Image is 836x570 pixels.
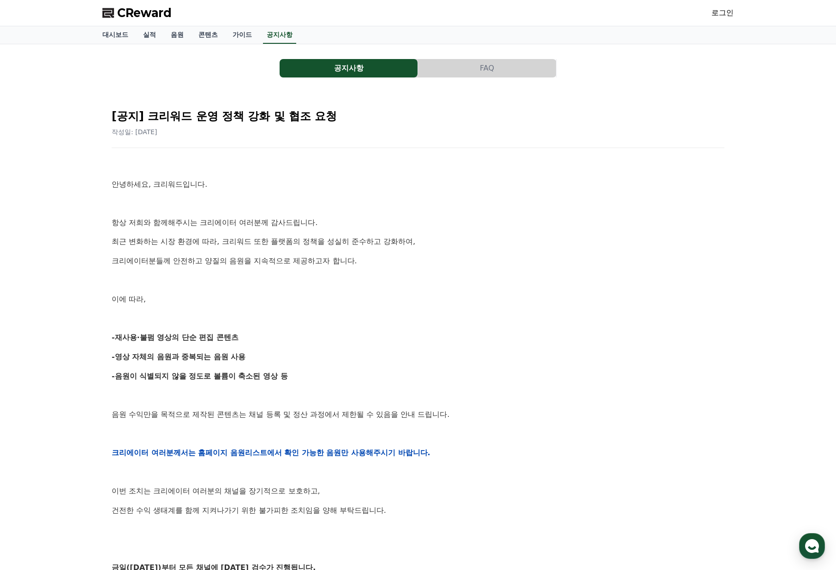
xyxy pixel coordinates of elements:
[225,26,259,44] a: 가이드
[112,352,246,361] strong: -영상 자체의 음원과 중복되는 음원 사용
[112,505,724,517] p: 건전한 수익 생태계를 함께 지켜나가기 위한 불가피한 조치임을 양해 부탁드립니다.
[418,59,556,77] button: FAQ
[112,236,724,248] p: 최근 변화하는 시장 환경에 따라, 크리워드 또한 플랫폼의 정책을 성실히 준수하고 강화하여,
[112,485,724,497] p: 이번 조치는 크리에이터 여러분의 채널을 장기적으로 보호하고,
[143,306,154,314] span: 설정
[117,6,172,20] span: CReward
[112,178,724,190] p: 안녕하세요, 크리워드입니다.
[61,292,119,315] a: 대화
[112,293,724,305] p: 이에 따라,
[119,292,177,315] a: 설정
[112,255,724,267] p: 크리에이터분들께 안전하고 양질의 음원을 지속적으로 제공하고자 합니다.
[711,7,734,18] a: 로그인
[112,333,239,342] strong: -재사용·불펌 영상의 단순 편집 콘텐츠
[95,26,136,44] a: 대시보드
[112,128,157,136] span: 작성일: [DATE]
[163,26,191,44] a: 음원
[84,307,96,314] span: 대화
[280,59,418,77] button: 공지사항
[3,292,61,315] a: 홈
[112,448,430,457] strong: 크리에이터 여러분께서는 홈페이지 음원리스트에서 확인 가능한 음원만 사용해주시기 바랍니다.
[112,217,724,229] p: 항상 저희와 함께해주시는 크리에이터 여러분께 감사드립니다.
[136,26,163,44] a: 실적
[112,409,724,421] p: 음원 수익만을 목적으로 제작된 콘텐츠는 채널 등록 및 정산 과정에서 제한될 수 있음을 안내 드립니다.
[112,109,724,124] h2: [공지] 크리워드 운영 정책 강화 및 협조 요청
[263,26,296,44] a: 공지사항
[112,372,288,380] strong: -음원이 식별되지 않을 정도로 볼륨이 축소된 영상 등
[102,6,172,20] a: CReward
[29,306,35,314] span: 홈
[191,26,225,44] a: 콘텐츠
